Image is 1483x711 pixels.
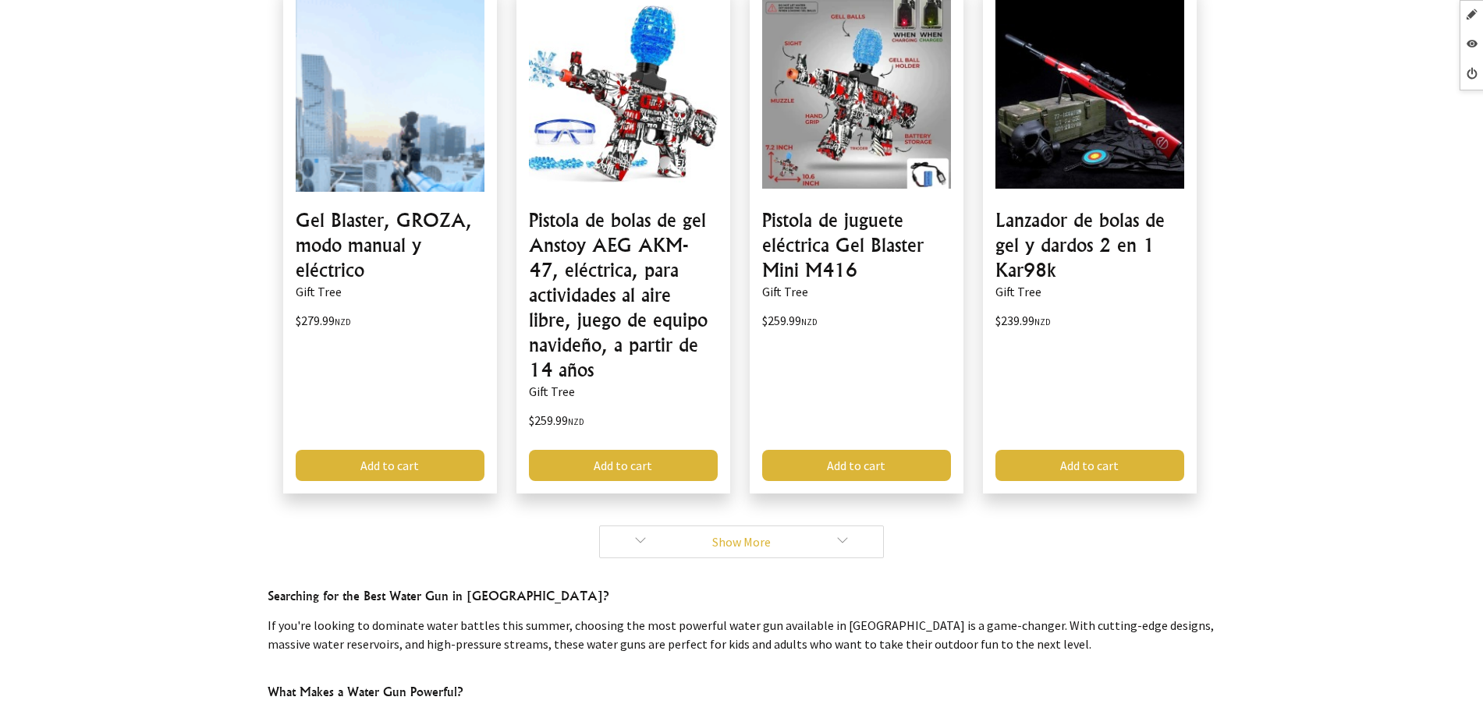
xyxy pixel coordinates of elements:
p: If you're looking to dominate water battles this summer, choosing the most powerful water gun ava... [268,616,1216,653]
h4: What Makes a Water Gun Powerful? [268,682,1216,702]
a: Add to cart [995,450,1184,481]
a: Show More [599,525,884,558]
a: Add to cart [762,450,951,481]
a: Add to cart [296,450,484,481]
h4: Searching for the Best Water Gun in [GEOGRAPHIC_DATA]? [268,586,1216,606]
a: Add to cart [529,450,718,481]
